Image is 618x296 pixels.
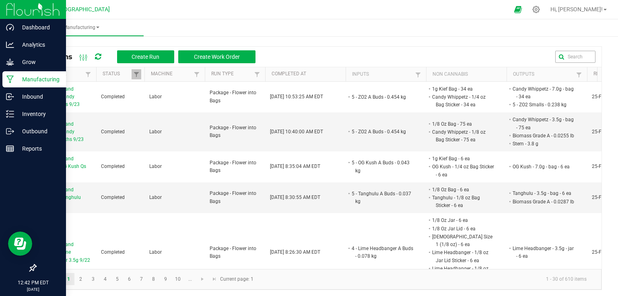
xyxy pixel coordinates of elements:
span: Package - Flower into Bags [210,246,256,259]
li: 5 - OG Kush A Buds - 0.043 kg [350,159,414,174]
li: OG Kush - 1/4 oz Bag Sticker - 6 ea [431,163,494,178]
a: Filter [252,69,262,79]
span: Manufacturing [19,24,144,31]
span: [DATE] 10:53:25 AM EDT [270,94,323,99]
kendo-pager-info: 1 - 30 of 610 items [258,273,593,286]
iframe: Resource center [8,232,32,256]
li: 5 - Tanghulu A Buds - 0.037 kg [350,190,414,205]
span: Completed [101,164,125,169]
li: 1/8 Oz Bag - 75 ea [431,120,494,128]
li: 5 - ZO2 A Buds - 0.454 kg [350,128,414,136]
p: Manufacturing [14,75,62,84]
a: Page 1 [63,273,74,285]
span: Packaging and Labeling Candy Whippetz 8ths 9/23 [41,120,91,144]
li: Tanghulu - 1/8 oz Bag Sticker - 6 ea [431,194,494,209]
inline-svg: Inventory [6,110,14,118]
a: Page 11 [184,273,196,285]
span: Package - Flower into Bags [210,160,256,173]
inline-svg: Dashboard [6,23,14,31]
span: Completed [101,195,125,200]
div: Manage settings [531,6,541,13]
inline-svg: Manufacturing [6,75,14,83]
li: 5 - ZO2 A Buds - 0.454 kg [350,93,414,101]
a: StatusSortable [103,71,131,77]
span: Go to the last page [211,276,218,282]
a: Page 4 [99,273,111,285]
p: 12:42 PM EDT [4,279,62,286]
li: 1/8 Oz Jar - 6 ea [431,216,494,224]
li: Candy Whippetz - 3.5g - bag - 75 ea [511,116,575,131]
span: 25-F0042-1 [592,129,617,135]
a: Page 5 [111,273,123,285]
span: Completed [101,249,125,255]
span: Packaging and Labeling Tanghulu 3.5g 9/22 [41,186,91,209]
p: [DATE] [4,286,62,292]
span: Labor [149,249,162,255]
a: Filter [83,69,93,79]
li: Lime Headbanger - 1/8 oz Jar Lid Sticker - 6 ea [431,248,494,264]
div: All Runs [42,50,262,64]
span: Hi, [PERSON_NAME]! [550,6,603,12]
li: Candy Whippetz - 7.0g - bag - 34 ea [511,85,575,101]
button: Create Run [117,50,174,63]
a: Page 7 [136,273,147,285]
span: Packaging and Labeling Lime Headbanger 3.5g 9/22 [41,241,91,264]
a: Manufacturing [19,19,144,36]
a: Run TypeSortable [211,71,252,77]
inline-svg: Analytics [6,41,14,49]
li: 4 - Lime Headbanger A Buds - 0.078 kg [350,244,414,260]
a: Go to the next page [197,273,208,285]
span: Package - Flower into Bags [210,125,256,138]
a: Completed AtSortable [272,71,342,77]
span: Labor [149,164,162,169]
p: Reports [14,144,62,153]
span: Create Run [132,54,159,60]
th: Inputs [346,67,426,82]
a: Page 9 [160,273,171,285]
inline-svg: Inbound [6,93,14,101]
a: Page 2 [75,273,87,285]
button: Create Work Order [178,50,255,63]
li: Candy Whippetz - 1/4 oz Bag Sticker - 34 ea [431,93,494,109]
li: [DEMOGRAPHIC_DATA] Size 1 (1/8 oz) - 6 ea [431,233,494,248]
a: MachineSortable [151,71,192,77]
kendo-pager: Current page: 1 [36,269,602,290]
li: Lime Headbanger - 1/8 oz Jar Sticker - 6 ea [431,265,494,280]
a: Go to the last page [208,273,220,285]
li: Stem - 3.8 g [511,140,575,148]
span: Completed [101,94,125,99]
th: Non Cannabis [426,67,507,82]
span: 25-F0042-2 [592,94,617,99]
a: Page 3 [87,273,99,285]
a: Filter [574,70,584,80]
a: Filter [413,70,423,80]
span: Labor [149,195,162,200]
th: Outputs [507,67,587,82]
p: Analytics [14,40,62,50]
li: 1/8 Oz Bag - 6 ea [431,186,494,194]
span: Labor [149,129,162,135]
li: Lime Headbanger - 3.5g - jar - 6 ea [511,244,575,260]
li: 1g Kief Bag - 6 ea [431,155,494,163]
inline-svg: Reports [6,145,14,153]
a: Page 8 [148,273,159,285]
span: 25-F0044-1 [592,249,617,255]
span: Open Ecommerce Menu [509,2,527,17]
a: Page 6 [124,273,135,285]
span: [DATE] 10:40:00 AM EDT [270,129,323,135]
a: Filter [132,69,141,79]
li: Biomass Grade A - 0.0255 lb [511,132,575,140]
a: Page 10 [172,273,184,285]
inline-svg: Outbound [6,127,14,135]
span: [GEOGRAPHIC_DATA] [55,6,110,13]
p: Outbound [14,126,62,136]
p: Inventory [14,109,62,119]
span: Package - Flower into Bags [210,90,256,103]
p: Dashboard [14,23,62,32]
span: Labor [149,94,162,99]
li: OG Kush - 7.0g - bag - 6 ea [511,163,575,171]
li: Biomass Grade A - 0.0287 lb [511,198,575,206]
span: [DATE] 8:26:30 AM EDT [270,249,320,255]
span: Create Work Order [194,54,240,60]
span: 25-F0016-2 [592,164,617,169]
